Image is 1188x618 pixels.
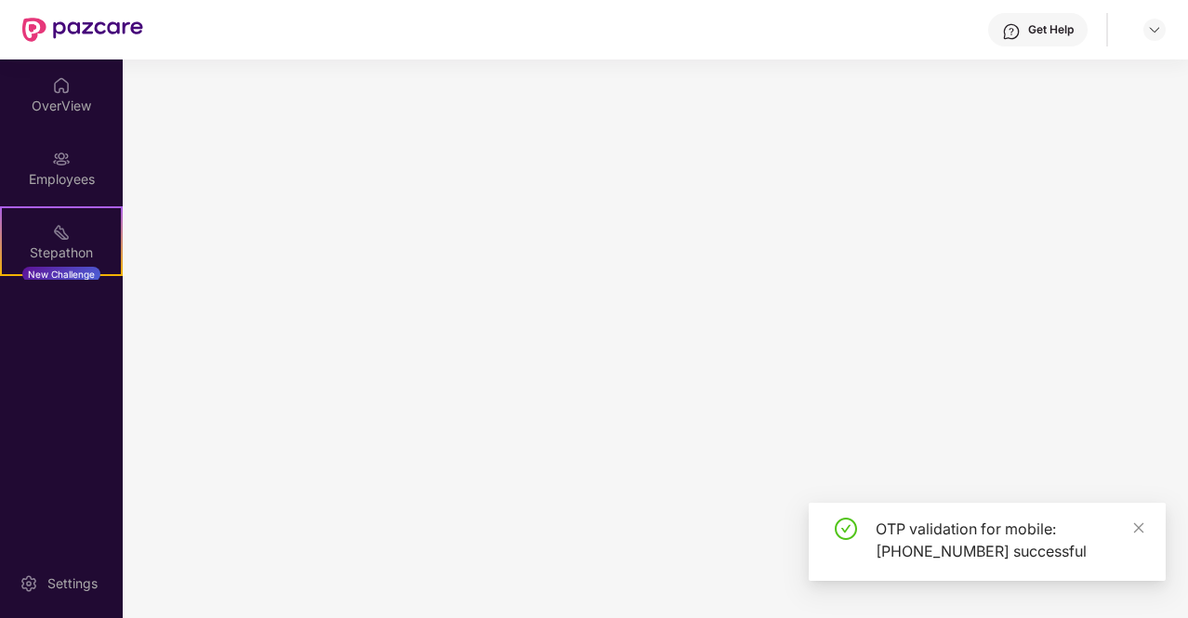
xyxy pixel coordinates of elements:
span: check-circle [835,518,857,540]
div: OTP validation for mobile: [PHONE_NUMBER] successful [876,518,1143,562]
div: Stepathon [2,243,121,262]
img: svg+xml;base64,PHN2ZyBpZD0iRHJvcGRvd24tMzJ4MzIiIHhtbG5zPSJodHRwOi8vd3d3LnczLm9yZy8yMDAwL3N2ZyIgd2... [1147,22,1162,37]
div: Settings [42,574,103,593]
img: svg+xml;base64,PHN2ZyBpZD0iU2V0dGluZy0yMHgyMCIgeG1sbnM9Imh0dHA6Ly93d3cudzMub3JnLzIwMDAvc3ZnIiB3aW... [20,574,38,593]
img: svg+xml;base64,PHN2ZyBpZD0iSG9tZSIgeG1sbnM9Imh0dHA6Ly93d3cudzMub3JnLzIwMDAvc3ZnIiB3aWR0aD0iMjAiIG... [52,76,71,95]
img: svg+xml;base64,PHN2ZyB4bWxucz0iaHR0cDovL3d3dy53My5vcmcvMjAwMC9zdmciIHdpZHRoPSIyMSIgaGVpZ2h0PSIyMC... [52,223,71,242]
div: Get Help [1028,22,1074,37]
img: New Pazcare Logo [22,18,143,42]
div: New Challenge [22,267,100,282]
img: svg+xml;base64,PHN2ZyBpZD0iRW1wbG95ZWVzIiB4bWxucz0iaHR0cDovL3d3dy53My5vcmcvMjAwMC9zdmciIHdpZHRoPS... [52,150,71,168]
img: svg+xml;base64,PHN2ZyBpZD0iSGVscC0zMngzMiIgeG1sbnM9Imh0dHA6Ly93d3cudzMub3JnLzIwMDAvc3ZnIiB3aWR0aD... [1002,22,1021,41]
span: close [1132,521,1145,534]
